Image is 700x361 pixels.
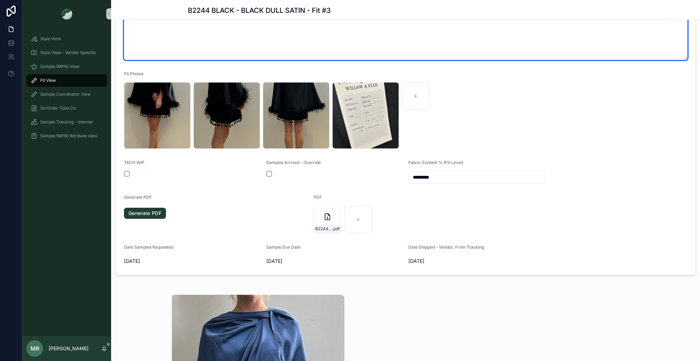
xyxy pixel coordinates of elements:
a: Fit View [26,74,107,87]
span: Sample Coordinator View [40,92,91,97]
a: Sample Coordinator View [26,88,107,101]
span: Fit Photos [124,71,143,76]
a: Style View - Vendor Specific [26,46,107,59]
span: B2244-BLACK----BLACK-DULL-SATIN----Fit-#3 [315,226,332,232]
span: Samples Arrived - Override [266,160,321,165]
a: Sample (MPN) Attribute View [26,130,107,142]
span: Sample Due Date [266,244,301,250]
a: Sample Tracking - Internal [26,116,107,128]
a: Generate PDF [124,208,166,219]
div: scrollable content [22,28,111,151]
span: [DATE] [408,258,545,265]
a: Style View [26,33,107,45]
img: App logo [61,8,72,19]
h1: B2244 BLACK - BLACK DULL SATIN - Fit #3 [188,6,331,15]
span: TECH WIP [124,160,144,165]
a: Sample (MPN) View [26,60,107,73]
span: .pdf [332,226,340,232]
p: [PERSON_NAME] [49,345,89,352]
span: Date Shipped - Vendor, From Tracking [408,244,484,250]
span: Date Samples Requested [124,244,173,250]
span: Sample (MPN) View [40,64,80,69]
span: Fabric Content % (Fit Level) [408,160,463,165]
span: Style View [40,36,61,42]
span: [DATE] [266,258,403,265]
span: On Order Total Co [40,105,76,111]
span: Generate PDF [124,195,152,200]
span: PDF [314,195,322,200]
span: [DATE] [124,258,261,265]
span: MR [31,344,39,353]
span: Sample (MPN) Attribute View [40,133,98,139]
span: Sample Tracking - Internal [40,119,93,125]
span: Style View - Vendor Specific [40,50,96,55]
a: On Order Total Co [26,102,107,114]
span: Fit View [40,78,56,83]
